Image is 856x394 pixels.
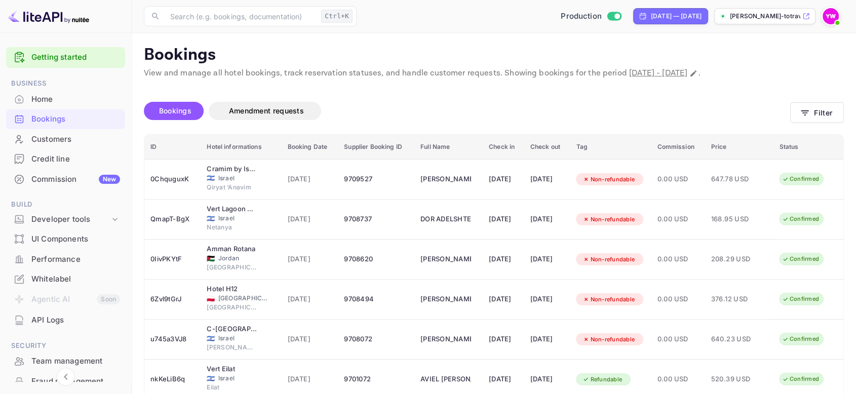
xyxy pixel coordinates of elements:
[150,251,194,267] div: 0IivPKYtF
[31,376,120,387] div: Fraud management
[711,294,761,305] span: 376.12 USD
[6,229,125,248] a: UI Components
[6,170,125,188] a: CommissionNew
[576,293,641,306] div: Non-refundable
[6,170,125,189] div: CommissionNew
[150,331,194,347] div: u745a3VJ8
[150,291,194,307] div: 6Zvl9tGrJ
[489,251,518,267] div: [DATE]
[6,340,125,351] span: Security
[164,6,317,26] input: Search (e.g. bookings, documentation)
[31,233,120,245] div: UI Components
[775,173,826,185] div: Confirmed
[576,173,641,186] div: Non-refundable
[489,331,518,347] div: [DATE]
[688,68,698,78] button: Change date range
[344,251,408,267] div: 9708620
[159,106,191,115] span: Bookings
[657,374,698,385] span: 0.00 USD
[711,174,761,185] span: 647.78 USD
[321,10,353,23] div: Ctrl+K
[489,371,518,387] div: [DATE]
[6,351,125,371] div: Team management
[773,135,843,160] th: Status
[570,135,651,160] th: Tag
[657,254,698,265] span: 0.00 USD
[207,335,215,342] span: Israel
[489,291,518,307] div: [DATE]
[207,223,257,232] span: Netanya
[530,331,564,347] div: [DATE]
[6,90,125,109] div: Home
[218,374,269,383] span: Israel
[218,334,269,343] span: Israel
[282,135,338,160] th: Booking Date
[711,214,761,225] span: 168.95 USD
[730,12,800,21] p: [PERSON_NAME]-totravel...
[530,291,564,307] div: [DATE]
[657,294,698,305] span: 0.00 USD
[576,333,641,346] div: Non-refundable
[31,153,120,165] div: Credit line
[31,214,110,225] div: Developer tools
[218,174,269,183] span: Israel
[207,375,215,382] span: Israel
[150,171,194,187] div: 0ChquguxK
[775,373,826,385] div: Confirmed
[31,356,120,367] div: Team management
[6,229,125,249] div: UI Components
[6,149,125,169] div: Credit line
[420,171,471,187] div: ALEXANDER LEYZER
[207,343,257,352] span: [PERSON_NAME]
[651,135,705,160] th: Commission
[823,8,839,24] img: Yahav Winkler
[31,254,120,265] div: Performance
[31,134,120,145] div: Customers
[207,284,257,294] div: Hotel H12
[576,253,641,266] div: Non-refundable
[420,211,471,227] div: DOR ADELSHTEIN
[420,331,471,347] div: ARNON RAPACKI
[6,78,125,89] span: Business
[651,12,702,21] div: [DATE] — [DATE]
[6,109,125,129] div: Bookings
[6,269,125,289] div: Whitelabel
[288,294,332,305] span: [DATE]
[288,254,332,265] span: [DATE]
[561,11,602,22] span: Production
[338,135,414,160] th: Supplier Booking ID
[576,213,641,226] div: Non-refundable
[530,211,564,227] div: [DATE]
[218,294,269,303] span: [GEOGRAPHIC_DATA]
[414,135,483,160] th: Full Name
[6,130,125,148] a: Customers
[6,109,125,128] a: Bookings
[31,113,120,125] div: Bookings
[420,371,471,387] div: AVIEL NISIM KARBY
[6,372,125,391] div: Fraud management
[775,333,826,345] div: Confirmed
[144,67,844,80] p: View and manage all hotel bookings, track reservation statuses, and handle customer requests. Sho...
[207,244,257,254] div: Amman Rotana
[218,254,269,263] span: Jordan
[6,269,125,288] a: Whitelabel
[775,253,826,265] div: Confirmed
[288,334,332,345] span: [DATE]
[530,251,564,267] div: [DATE]
[657,214,698,225] span: 0.00 USD
[6,211,125,228] div: Developer tools
[530,371,564,387] div: [DATE]
[288,174,332,185] span: [DATE]
[530,171,564,187] div: [DATE]
[207,183,257,192] span: Qiryat ‘Anavim
[31,94,120,105] div: Home
[420,251,471,267] div: AMIN KABGA
[657,174,698,185] span: 0.00 USD
[483,135,524,160] th: Check in
[489,171,518,187] div: [DATE]
[705,135,773,160] th: Price
[144,45,844,65] p: Bookings
[31,273,120,285] div: Whitelabel
[6,199,125,210] span: Build
[31,52,120,63] a: Getting started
